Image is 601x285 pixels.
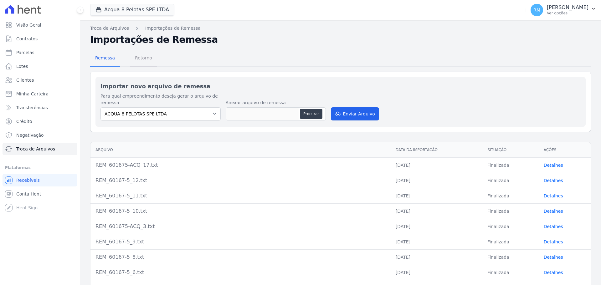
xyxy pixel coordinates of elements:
[482,173,538,188] td: Finalizada
[95,253,386,261] div: REM_60167-5_8.txt
[16,91,49,97] span: Minha Carteira
[3,129,77,141] a: Negativação
[90,25,129,32] a: Troca de Arquivos
[16,191,41,197] span: Conta Hent
[90,50,120,67] a: Remessa
[391,265,482,280] td: [DATE]
[16,22,41,28] span: Visão Geral
[3,46,77,59] a: Parcelas
[482,203,538,219] td: Finalizada
[544,193,563,198] a: Detalhes
[100,82,581,90] h2: Importar novo arquivo de remessa
[90,34,591,45] h2: Importações de Remessa
[544,239,563,244] a: Detalhes
[16,49,34,56] span: Parcelas
[482,265,538,280] td: Finalizada
[90,50,157,67] nav: Tab selector
[95,223,386,230] div: REM_601675-ACQ_3.txt
[3,115,77,128] a: Crédito
[482,142,538,158] th: Situação
[391,188,482,203] td: [DATE]
[16,177,40,183] span: Recebíveis
[331,107,379,120] button: Enviar Arquivo
[547,4,588,11] p: [PERSON_NAME]
[145,25,201,32] a: Importações de Remessa
[3,60,77,73] a: Lotes
[544,178,563,183] a: Detalhes
[16,36,38,42] span: Contratos
[482,234,538,249] td: Finalizada
[482,188,538,203] td: Finalizada
[95,269,386,276] div: REM_60167-5_6.txt
[3,143,77,155] a: Troca de Arquivos
[95,192,386,200] div: REM_60167-5_11.txt
[544,163,563,168] a: Detalhes
[3,88,77,100] a: Minha Carteira
[391,157,482,173] td: [DATE]
[547,11,588,16] p: Ver opções
[3,174,77,186] a: Recebíveis
[544,270,563,275] a: Detalhes
[391,203,482,219] td: [DATE]
[226,99,326,106] label: Anexar arquivo de remessa
[533,8,540,12] span: RM
[16,104,48,111] span: Transferências
[90,25,591,32] nav: Breadcrumb
[95,161,386,169] div: REM_601675-ACQ_17.txt
[16,146,55,152] span: Troca de Arquivos
[91,52,119,64] span: Remessa
[95,238,386,246] div: REM_60167-5_9.txt
[391,219,482,234] td: [DATE]
[539,142,591,158] th: Ações
[16,63,28,69] span: Lotes
[130,50,157,67] a: Retorno
[90,142,391,158] th: Arquivo
[482,157,538,173] td: Finalizada
[90,4,174,16] button: Acqua 8 Pelotas SPE LTDA
[3,188,77,200] a: Conta Hent
[16,118,32,125] span: Crédito
[544,209,563,214] a: Detalhes
[3,101,77,114] a: Transferências
[100,93,221,106] label: Para qual empreendimento deseja gerar o arquivo de remessa
[16,77,34,83] span: Clientes
[3,74,77,86] a: Clientes
[482,249,538,265] td: Finalizada
[3,33,77,45] a: Contratos
[391,249,482,265] td: [DATE]
[544,224,563,229] a: Detalhes
[544,255,563,260] a: Detalhes
[526,1,601,19] button: RM [PERSON_NAME] Ver opções
[482,219,538,234] td: Finalizada
[131,52,156,64] span: Retorno
[5,164,75,171] div: Plataformas
[95,207,386,215] div: REM_60167-5_10.txt
[16,132,44,138] span: Negativação
[391,173,482,188] td: [DATE]
[300,109,322,119] button: Procurar
[95,177,386,184] div: REM_60167-5_12.txt
[3,19,77,31] a: Visão Geral
[391,142,482,158] th: Data da Importação
[391,234,482,249] td: [DATE]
